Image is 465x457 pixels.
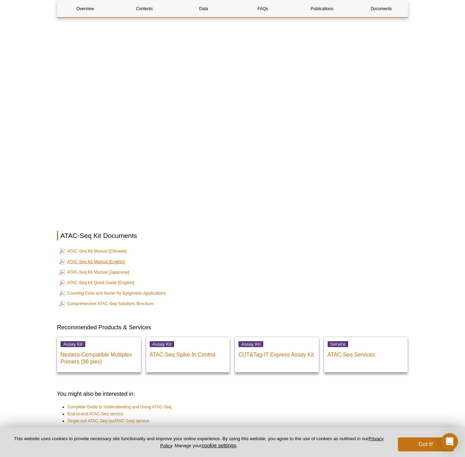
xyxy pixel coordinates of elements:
p: ATAC-Seq Spike-In Control [150,348,227,358]
a: Data [176,0,231,17]
a: Complete Guide to Understanding and Using ATAC-Seq [67,403,171,410]
a: Contents [116,0,172,17]
a: Documents [353,0,409,17]
span: Service [328,341,349,347]
a: ATAC-Seq Kit Manual [Japanese] [59,268,129,276]
h2: ATAC-Seq Kit Documents [57,231,408,240]
a: Service ATAC-Seq Services [324,337,408,372]
a: Comprehensive ATAC-Seq Solutions Brochure [59,300,153,308]
a: ATAC-Seq Kit Quick Guide [English] [59,279,134,287]
h3: Recommended Products & Services [57,323,408,332]
button: cookie settings [201,442,236,448]
a: Counting Cells and Nuclei for Epigenetic Applications [59,289,166,297]
h3: You might also be interested in: [57,390,408,398]
a: Publications [294,0,350,17]
div: Open Intercom Messenger [441,433,458,450]
a: Single-cell ATAC-Seq (scATAC-Seq) service [67,417,149,424]
a: Assay Kit Nextera-Compatible Multiplex Primers (96 plex) [57,337,141,372]
a: End-to-end ATAC-Seq service [67,410,123,417]
a: FAQs [235,0,291,17]
a: Privacy Policy [160,436,384,448]
a: ATAC-Seq Kit Manual [English] [59,258,125,266]
span: Assay Kit [150,341,174,347]
p: ATAC-Seq Services [328,348,405,358]
span: Assay Kit [60,341,85,347]
span: Assay Kit [238,341,263,347]
p: CUT&Tag-IT Express Assay Kit [238,348,315,358]
a: Assay Kit CUT&Tag-IT Express Assay Kit [235,337,319,372]
p: Nextera-Compatible Multiplex Primers (96 plex) [60,348,137,365]
button: Got it! [398,437,454,451]
a: Overview [57,0,113,17]
a: Assay Kit ATAC-Seq Spike-In Control [146,337,230,372]
p: This website uses cookies to provide necessary site functionality and improve your online experie... [11,436,386,449]
a: ATAC-Seq Kit Manual [Chinese] [59,247,127,255]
